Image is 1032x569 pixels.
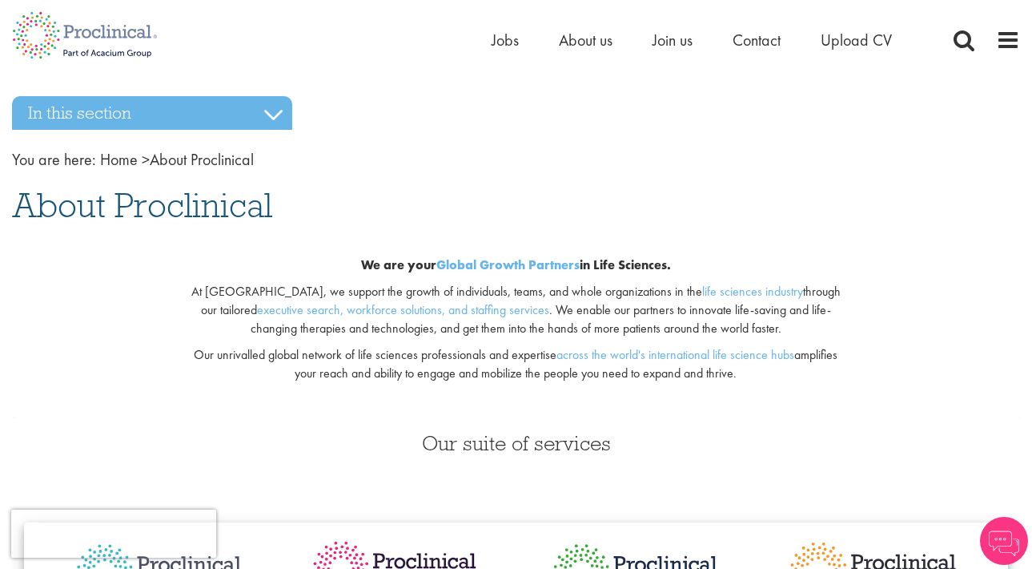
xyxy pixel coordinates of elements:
[361,256,671,273] b: We are your in Life Sciences.
[492,30,519,50] a: Jobs
[12,149,96,170] span: You are here:
[12,433,1020,454] h3: Our suite of services
[556,346,794,363] a: across the world's international life science hubs
[436,256,580,273] a: Global Growth Partners
[257,301,549,318] a: executive search, workforce solutions, and staffing services
[184,283,848,338] p: At [GEOGRAPHIC_DATA], we support the growth of individuals, teams, and whole organizations in the...
[11,510,216,558] iframe: reCAPTCHA
[100,149,138,170] a: breadcrumb link to Home
[184,346,848,383] p: Our unrivalled global network of life sciences professionals and expertise amplifies your reach a...
[733,30,781,50] a: Contact
[100,149,254,170] span: About Proclinical
[980,517,1028,565] img: Chatbot
[12,96,292,130] h3: In this section
[821,30,892,50] a: Upload CV
[142,149,150,170] span: >
[559,30,612,50] a: About us
[702,283,803,300] a: life sciences industry
[12,184,272,227] span: About Proclinical
[653,30,693,50] a: Join us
